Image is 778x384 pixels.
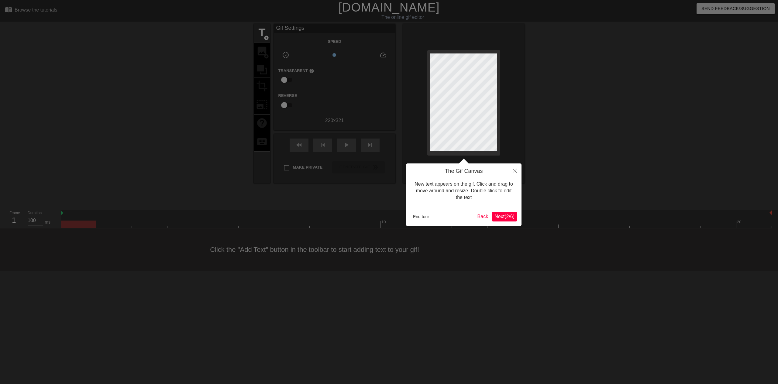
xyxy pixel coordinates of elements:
h4: The Gif Canvas [411,168,517,175]
button: Close [508,163,522,177]
button: Back [475,212,491,221]
button: Next [492,212,517,221]
button: End tour [411,212,432,221]
div: New text appears on the gif. Click and drag to move around and resize. Double click to edit the text [411,175,517,207]
span: Next ( 2 / 6 ) [494,214,515,219]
